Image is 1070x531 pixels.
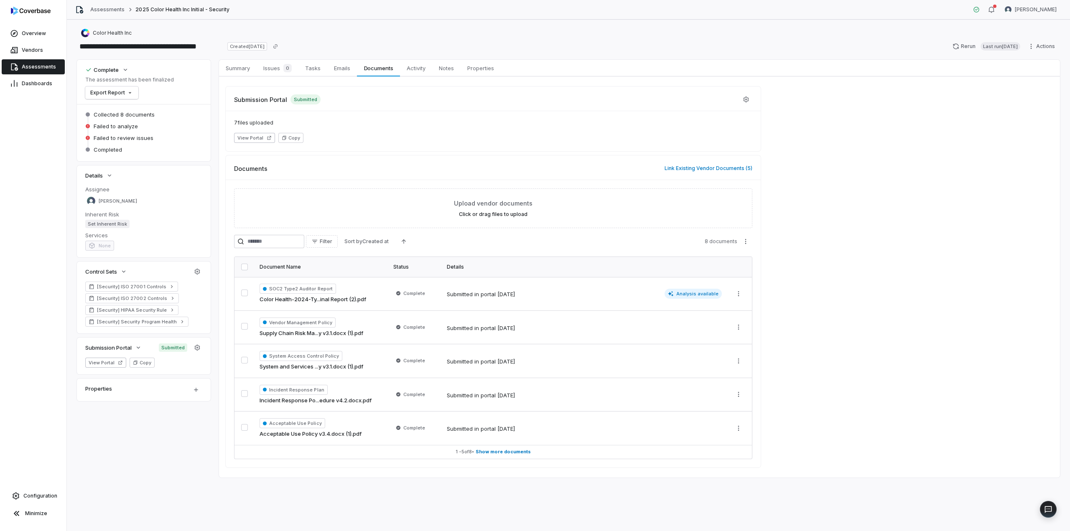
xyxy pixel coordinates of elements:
[447,425,515,433] div: Submitted in portal
[11,7,51,15] img: logo-D7KZi-bG.svg
[2,26,65,41] a: Overview
[260,318,336,328] span: Vendor Management Policy
[85,172,103,179] span: Details
[981,42,1020,51] span: Last run [DATE]
[22,80,52,87] span: Dashboards
[476,449,531,455] span: Show more documents
[85,220,130,228] span: Set Inherent Risk
[85,344,132,351] span: Submission Portal
[94,111,155,118] span: Collected 8 documents
[2,43,65,58] a: Vendors
[662,160,755,177] button: Link Existing Vendor Documents (5)
[85,358,126,368] button: View Portal
[403,290,425,297] span: Complete
[497,324,515,333] div: [DATE]
[464,63,497,74] span: Properties
[403,357,425,364] span: Complete
[90,6,125,13] a: Assessments
[454,199,532,208] span: Upload vendor documents
[85,86,138,99] button: Export Report
[87,197,95,205] img: Arun Muthu avatar
[459,211,527,218] label: Click or drag files to upload
[3,488,63,503] a: Configuration
[948,40,1025,53] button: RerunLast run[DATE]
[260,396,372,405] a: Incident Response Po...edure v4.2.docx.pdf
[497,425,515,433] div: [DATE]
[447,358,515,366] div: Submitted in portal
[436,63,457,74] span: Notes
[331,63,354,74] span: Emails
[85,282,178,292] a: [Security] ISO 27001 Controls
[234,133,275,143] button: View Portal
[739,235,752,248] button: More actions
[99,198,137,204] span: [PERSON_NAME]
[97,295,167,302] span: [Security] ISO 27002 Controls
[260,264,383,270] div: Document Name
[447,290,515,299] div: Submitted in portal
[268,39,283,54] button: Copy link
[97,318,177,325] span: [Security] Security Program Health
[79,25,134,41] button: https://color.com/Color Health Inc
[234,164,267,173] span: Documents
[320,238,332,245] span: Filter
[395,235,412,248] button: Ascending
[260,62,295,74] span: Issues
[403,424,425,431] span: Complete
[1000,3,1062,16] button: Jesse Nord avatar[PERSON_NAME]
[497,290,515,299] div: [DATE]
[260,351,342,361] span: System Access Control Policy
[130,358,155,368] button: Copy
[732,287,745,300] button: More actions
[732,355,745,367] button: More actions
[732,422,745,434] button: More actions
[732,321,745,333] button: More actions
[497,358,515,366] div: [DATE]
[403,63,429,74] span: Activity
[306,235,338,248] button: Filter
[135,6,229,13] span: 2025 Color Health Inc Initial - Security
[94,146,122,153] span: Completed
[705,238,737,245] span: 8 documents
[3,505,63,522] button: Minimize
[234,119,752,126] span: 7 files uploaded
[2,59,65,74] a: Assessments
[1005,6,1011,13] img: Jesse Nord avatar
[23,493,57,499] span: Configuration
[85,66,119,74] div: Complete
[85,231,202,239] dt: Services
[260,284,336,294] span: SOC2 Type2 Auditor Report
[234,445,752,459] button: 1 -5of8• Show more documents
[260,329,363,338] a: Supply Chain Risk Ma...y v3.1.docx (1).pdf
[260,430,362,438] a: Acceptable Use Policy v3.4.docx (1).pdf
[447,264,722,270] div: Details
[83,340,144,355] button: Submission Portal
[83,264,130,279] button: Control Sets
[278,133,303,143] button: Copy
[222,63,253,74] span: Summary
[83,62,131,77] button: Complete
[85,76,174,83] p: The assessment has been finalized
[1025,40,1060,53] button: Actions
[361,63,397,74] span: Documents
[94,134,153,142] span: Failed to review issues
[260,363,363,371] a: System and Services ...y v3.1.docx (1).pdf
[260,295,366,304] a: Color Health-2024-Ty...inal Report (2).pdf
[159,343,187,352] span: Submitted
[227,42,267,51] span: Created [DATE]
[93,30,132,36] span: Color Health Inc
[339,235,394,248] button: Sort byCreated at
[85,305,178,315] a: [Security] HIPAA Security Rule
[260,418,325,428] span: Acceptable Use Policy
[25,510,47,517] span: Minimize
[22,47,43,53] span: Vendors
[85,317,189,327] a: [Security] Security Program Health
[290,94,321,104] span: Submitted
[302,63,324,74] span: Tasks
[22,64,56,70] span: Assessments
[22,30,46,37] span: Overview
[97,307,167,313] span: [Security] HIPAA Security Rule
[447,324,515,333] div: Submitted in portal
[234,95,287,104] span: Submission Portal
[403,391,425,398] span: Complete
[400,238,407,245] svg: Ascending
